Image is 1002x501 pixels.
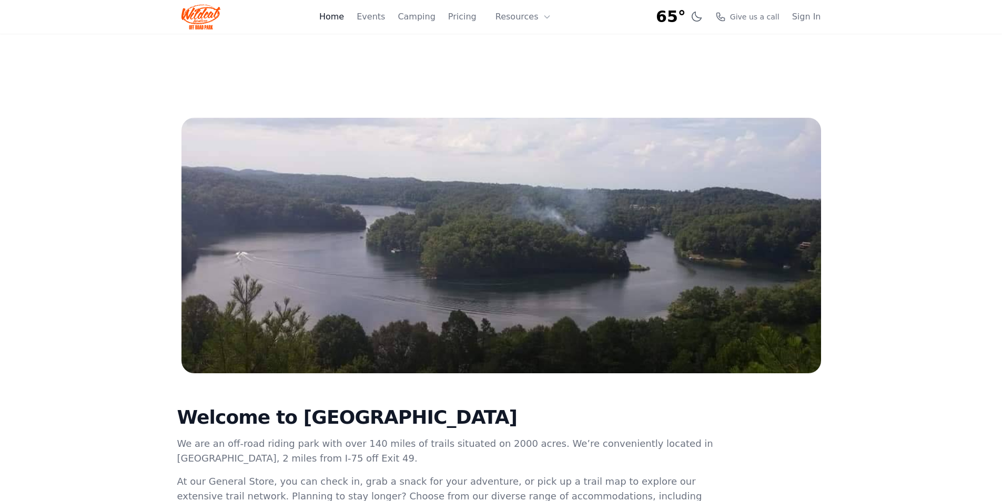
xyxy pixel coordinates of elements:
a: Pricing [448,11,477,23]
a: Events [357,11,385,23]
h2: Welcome to [GEOGRAPHIC_DATA] [177,407,716,428]
a: Camping [398,11,435,23]
button: Resources [489,6,558,27]
a: Sign In [792,11,821,23]
img: Wildcat Logo [181,4,221,29]
a: Home [319,11,344,23]
p: We are an off-road riding park with over 140 miles of trails situated on 2000 acres. We’re conven... [177,436,716,466]
a: Give us a call [715,12,780,22]
span: Give us a call [730,12,780,22]
span: 65° [656,7,686,26]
